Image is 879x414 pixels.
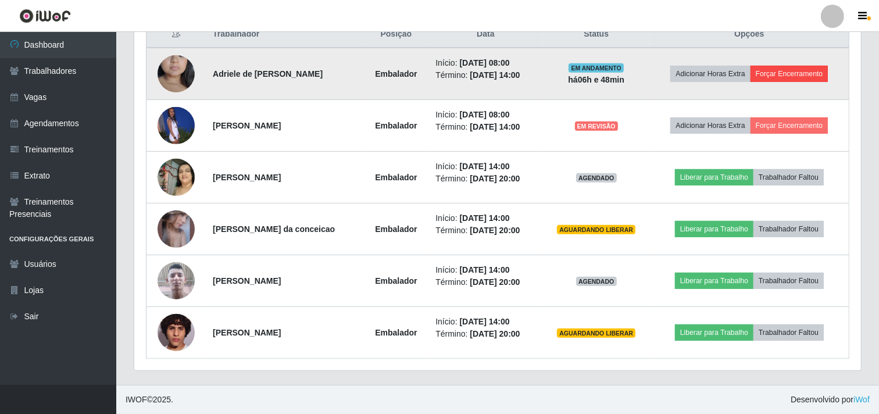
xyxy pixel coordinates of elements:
[460,213,510,223] time: [DATE] 14:00
[557,225,635,234] span: AGUARDANDO LIBERAR
[791,394,870,406] span: Desenvolvido por
[460,162,510,171] time: [DATE] 14:00
[435,276,535,288] li: Término:
[435,57,535,69] li: Início:
[470,174,520,183] time: [DATE] 20:00
[213,69,323,78] strong: Adriele de [PERSON_NAME]
[460,58,510,67] time: [DATE] 08:00
[470,277,520,287] time: [DATE] 20:00
[428,21,542,48] th: Data
[435,328,535,340] li: Término:
[435,224,535,237] li: Término:
[576,277,617,286] span: AGENDADO
[670,66,750,82] button: Adicionar Horas Extra
[470,226,520,235] time: [DATE] 20:00
[213,224,335,234] strong: [PERSON_NAME] da conceicao
[158,256,195,305] img: 1713526762317.jpeg
[576,173,617,183] span: AGENDADO
[375,224,417,234] strong: Embalador
[364,21,429,48] th: Posição
[575,122,618,131] span: EM REVISÃO
[543,21,650,48] th: Status
[435,160,535,173] li: Início:
[853,395,870,404] a: iWof
[568,75,624,84] strong: há 06 h e 48 min
[213,276,281,285] strong: [PERSON_NAME]
[650,21,849,48] th: Opções
[126,394,173,406] span: © 2025 .
[375,173,417,182] strong: Embalador
[158,107,195,144] img: 1745848645902.jpeg
[569,63,624,73] span: EM ANDAMENTO
[158,33,195,115] img: 1734548593883.jpeg
[675,324,753,341] button: Liberar para Trabalho
[675,273,753,289] button: Liberar para Trabalho
[753,324,824,341] button: Trabalhador Faltou
[206,21,363,48] th: Trabalhador
[753,221,824,237] button: Trabalhador Faltou
[435,69,535,81] li: Término:
[126,395,147,404] span: IWOF
[435,109,535,121] li: Início:
[460,265,510,274] time: [DATE] 14:00
[470,70,520,80] time: [DATE] 14:00
[375,121,417,130] strong: Embalador
[557,329,635,338] span: AGUARDANDO LIBERAR
[375,276,417,285] strong: Embalador
[675,169,753,185] button: Liberar para Trabalho
[213,121,281,130] strong: [PERSON_NAME]
[435,173,535,185] li: Término:
[213,173,281,182] strong: [PERSON_NAME]
[675,221,753,237] button: Liberar para Trabalho
[435,212,535,224] li: Início:
[470,122,520,131] time: [DATE] 14:00
[19,9,71,23] img: CoreUI Logo
[158,299,195,366] img: 1748224927019.jpeg
[213,328,281,337] strong: [PERSON_NAME]
[435,121,535,133] li: Término:
[670,117,750,134] button: Adicionar Horas Extra
[751,117,828,134] button: Forçar Encerramento
[435,316,535,328] li: Início:
[753,169,824,185] button: Trabalhador Faltou
[375,328,417,337] strong: Embalador
[753,273,824,289] button: Trabalhador Faltou
[460,110,510,119] time: [DATE] 08:00
[435,264,535,276] li: Início:
[470,329,520,338] time: [DATE] 20:00
[375,69,417,78] strong: Embalador
[751,66,828,82] button: Forçar Encerramento
[460,317,510,326] time: [DATE] 14:00
[158,201,195,258] img: 1758218075605.jpeg
[158,152,195,202] img: 1707916036047.jpeg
